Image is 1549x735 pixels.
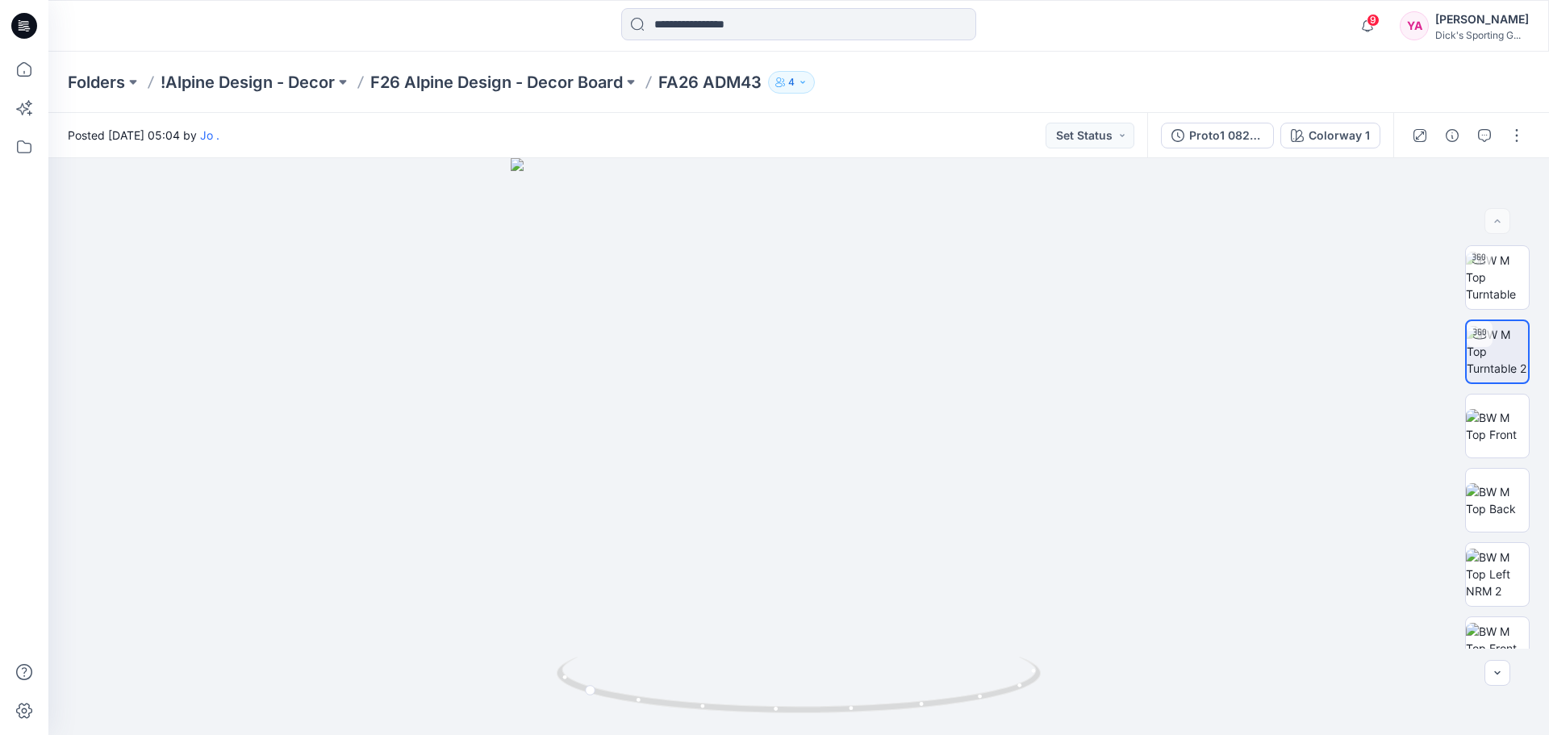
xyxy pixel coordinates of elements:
[1309,127,1370,144] div: Colorway 1
[1189,127,1263,144] div: Proto1 082225
[658,71,762,94] p: FA26 ADM43
[1466,252,1529,303] img: BW M Top Turntable
[1161,123,1274,148] button: Proto1 082225
[161,71,335,94] a: !Alpine Design - Decor
[1435,29,1529,41] div: Dick's Sporting G...
[370,71,623,94] a: F26 Alpine Design - Decor Board
[1466,483,1529,517] img: BW M Top Back
[1367,14,1380,27] span: 9
[768,71,815,94] button: 4
[200,128,219,142] a: Jo .
[1280,123,1380,148] button: Colorway 1
[68,71,125,94] a: Folders
[1439,123,1465,148] button: Details
[1466,549,1529,599] img: BW M Top Left NRM 2
[1400,11,1429,40] div: YA
[788,73,795,91] p: 4
[1435,10,1529,29] div: [PERSON_NAME]
[1466,623,1529,674] img: BW M Top Front Chest
[1467,326,1528,377] img: BW M Top Turntable 2
[1466,409,1529,443] img: BW M Top Front
[68,127,219,144] span: Posted [DATE] 05:04 by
